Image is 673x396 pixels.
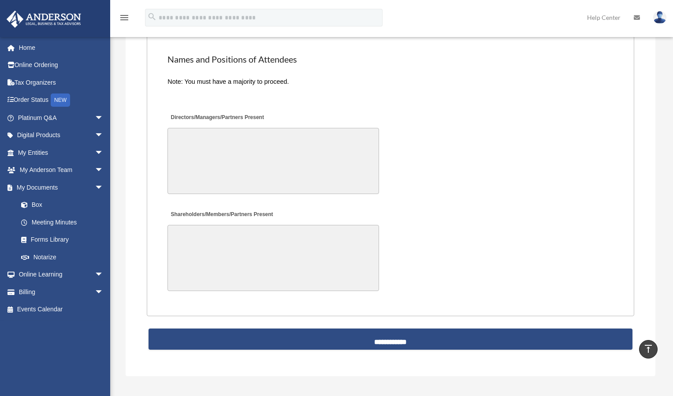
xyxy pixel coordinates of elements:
a: Box [12,196,117,214]
div: NEW [51,93,70,107]
span: arrow_drop_down [95,109,112,127]
i: menu [119,12,130,23]
label: Shareholders/Members/Partners Present [167,209,275,221]
a: Platinum Q&Aarrow_drop_down [6,109,117,127]
a: Digital Productsarrow_drop_down [6,127,117,144]
a: My Anderson Teamarrow_drop_down [6,161,117,179]
a: Meeting Minutes [12,213,112,231]
span: arrow_drop_down [95,127,112,145]
h2: Names and Positions of Attendees [167,53,613,66]
label: Directors/Managers/Partners Present [167,112,266,124]
a: Tax Organizers [6,74,117,91]
img: Anderson Advisors Platinum Portal [4,11,84,28]
span: arrow_drop_down [95,161,112,179]
a: Notarize [12,248,117,266]
a: menu [119,15,130,23]
a: Order StatusNEW [6,91,117,109]
a: My Documentsarrow_drop_down [6,179,117,196]
span: arrow_drop_down [95,266,112,284]
a: My Entitiesarrow_drop_down [6,144,117,161]
span: arrow_drop_down [95,179,112,197]
a: vertical_align_top [639,340,658,359]
a: Events Calendar [6,301,117,318]
a: Home [6,39,117,56]
img: User Pic [653,11,666,24]
a: Billingarrow_drop_down [6,283,117,301]
span: arrow_drop_down [95,283,112,301]
a: Forms Library [12,231,117,249]
a: Online Learningarrow_drop_down [6,266,117,284]
i: vertical_align_top [643,344,654,354]
span: Note: You must have a majority to proceed. [167,78,289,85]
a: Online Ordering [6,56,117,74]
span: arrow_drop_down [95,144,112,162]
i: search [147,12,157,22]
